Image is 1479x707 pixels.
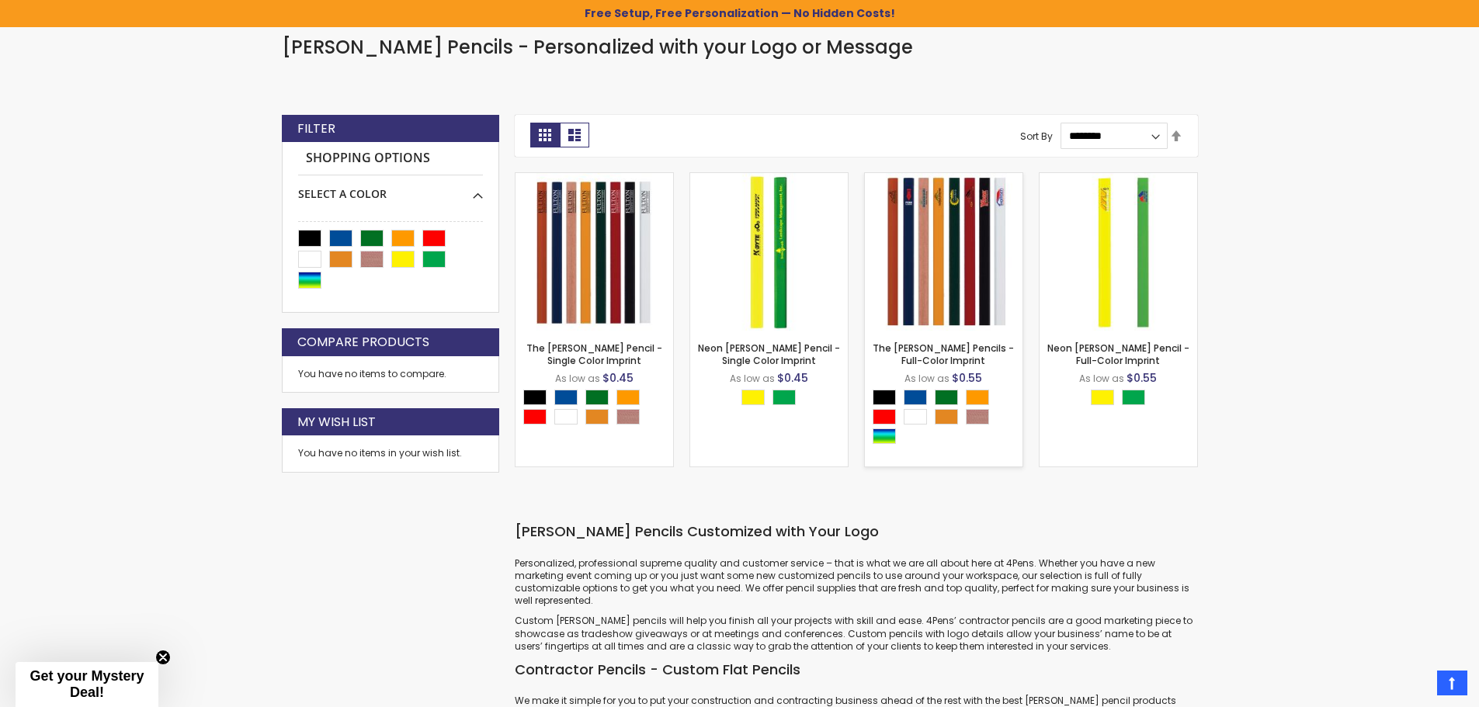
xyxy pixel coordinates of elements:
[904,409,927,425] div: White
[616,409,640,425] div: Natural
[554,390,578,405] div: Dark Blue
[523,390,547,405] div: Black
[873,390,896,405] div: Black
[690,173,848,331] img: Neon Carpenter Pencil - Single Color Imprint
[585,409,609,425] div: School Bus Yellow
[873,428,896,444] div: Assorted
[772,390,796,405] div: Neon Green
[777,370,808,386] span: $0.45
[282,35,1198,60] h1: [PERSON_NAME] Pencils - Personalized with your Logo or Message
[297,334,429,351] strong: Compare Products
[155,650,171,665] button: Close teaser
[865,173,1022,331] img: The Carpenter Pencils - Full-Color Imprint
[730,372,775,385] span: As low as
[935,409,958,425] div: School Bus Yellow
[1040,172,1197,185] a: Neon Carpenter Pencil - Full-Color Imprint
[873,409,896,425] div: Red
[1020,129,1053,142] label: Sort By
[904,390,927,405] div: Dark Blue
[1091,390,1153,409] div: Select A Color
[904,372,950,385] span: As low as
[515,615,1198,653] p: Custom [PERSON_NAME] pencils will help you finish all your projects with skill and ease. 4Pens’ c...
[585,390,609,405] div: Green
[1091,390,1114,405] div: Neon Yellow
[602,370,634,386] span: $0.45
[741,390,765,405] div: Neon Yellow
[516,172,673,185] a: The Carpenter Pencil - Single Color Imprint
[30,668,144,700] span: Get your Mystery Deal!
[523,390,673,428] div: Select A Color
[297,414,376,431] strong: My Wish List
[1047,341,1189,367] a: Neon [PERSON_NAME] Pencil - Full-Color Imprint
[515,522,1198,541] h3: [PERSON_NAME] Pencils Customized with Your Logo
[873,390,1022,448] div: Select A Color
[1122,390,1145,405] div: Neon Green
[1127,370,1157,386] span: $0.55
[935,390,958,405] div: Green
[1040,173,1197,331] img: Neon Carpenter Pencil - Full-Color Imprint
[741,390,804,409] div: Select A Color
[555,372,600,385] span: As low as
[515,660,1198,679] h3: Contractor Pencils - Custom Flat Pencils
[282,356,499,393] div: You have no items to compare.
[966,409,989,425] div: Natural
[298,175,483,202] div: Select A Color
[298,142,483,175] strong: Shopping Options
[616,390,640,405] div: Orange
[16,662,158,707] div: Get your Mystery Deal!Close teaser
[966,390,989,405] div: Orange
[1079,372,1124,385] span: As low as
[554,409,578,425] div: White
[698,341,840,367] a: Neon [PERSON_NAME] Pencil - Single Color Imprint
[516,173,673,331] img: The Carpenter Pencil - Single Color Imprint
[530,123,560,147] strong: Grid
[526,341,662,367] a: The [PERSON_NAME] Pencil - Single Color Imprint
[297,120,335,137] strong: Filter
[952,370,982,386] span: $0.55
[298,447,483,459] div: You have no items in your wish list.
[690,172,848,185] a: Neon Carpenter Pencil - Single Color Imprint
[865,172,1022,185] a: The Carpenter Pencils - Full-Color Imprint
[515,557,1198,608] p: Personalized, professional supreme quality and customer service – that is what we are all about h...
[523,409,547,425] div: Red
[873,341,1014,367] a: The [PERSON_NAME] Pencils - Full-Color Imprint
